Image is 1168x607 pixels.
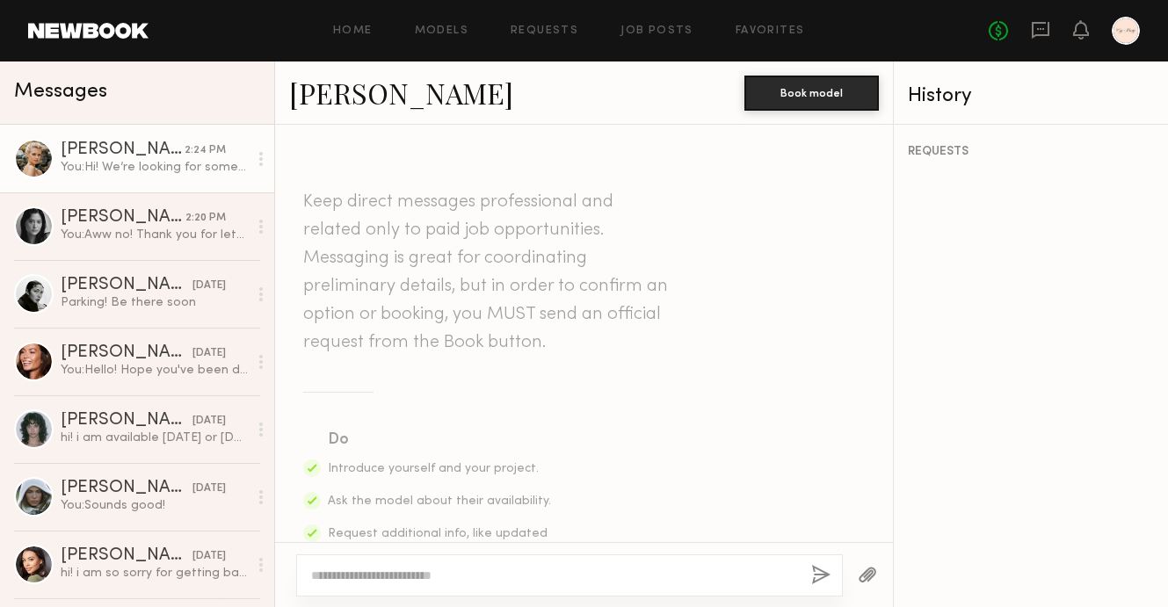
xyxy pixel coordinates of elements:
[908,86,1154,106] div: History
[61,565,248,582] div: hi! i am so sorry for getting back to you late and that you had to quickly find someone else! i f...
[14,82,107,102] span: Messages
[61,430,248,446] div: hi! i am available [DATE] or [DATE] & [DATE]
[620,25,693,37] a: Job Posts
[61,227,248,243] div: You: Aww no! Thank you for letting us know!!
[61,294,248,311] div: Parking! Be there soon
[192,278,226,294] div: [DATE]
[744,84,879,99] a: Book model
[744,76,879,111] button: Book model
[61,209,185,227] div: [PERSON_NAME]
[289,74,513,112] a: [PERSON_NAME]
[61,344,192,362] div: [PERSON_NAME]
[61,159,248,176] div: You: Hi! We’re looking for someone who can come to DTLA to shoot with our brand! What’s your avai...
[328,463,539,474] span: Introduce yourself and your project.
[328,428,553,452] div: Do
[192,481,226,497] div: [DATE]
[511,25,578,37] a: Requests
[61,412,192,430] div: [PERSON_NAME]
[185,210,226,227] div: 2:20 PM
[61,277,192,294] div: [PERSON_NAME]
[415,25,468,37] a: Models
[61,547,192,565] div: [PERSON_NAME]
[333,25,373,37] a: Home
[61,497,248,514] div: You: Sounds good!
[908,146,1154,158] div: REQUESTS
[61,362,248,379] div: You: Hello! Hope you've been doing well - We're planning another shoot for some new arrivals! How...
[328,528,548,576] span: Request additional info, like updated digitals, relevant experience, other skills, etc.
[736,25,805,37] a: Favorites
[328,495,551,507] span: Ask the model about their availability.
[303,188,672,357] header: Keep direct messages professional and related only to paid job opportunities. Messaging is great ...
[185,142,226,159] div: 2:24 PM
[61,141,185,159] div: [PERSON_NAME]
[192,413,226,430] div: [DATE]
[192,548,226,565] div: [DATE]
[61,480,192,497] div: [PERSON_NAME]
[192,345,226,362] div: [DATE]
